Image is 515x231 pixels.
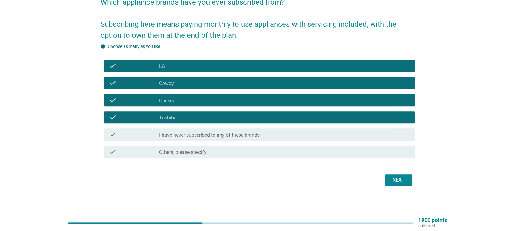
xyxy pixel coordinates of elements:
p: collected [418,223,447,229]
label: Coway [159,80,174,87]
i: check [109,62,116,69]
label: Others, please specify [159,149,206,155]
i: check [109,148,116,155]
div: Next [390,176,407,184]
i: check [109,79,116,87]
label: I have never subscribed to any of these brands [159,132,260,138]
i: check [109,114,116,121]
label: Toshiba [159,115,177,121]
label: Cuckoo [159,98,175,104]
i: check [109,131,116,138]
label: Choose as many as you like [108,44,160,49]
i: info [100,44,105,49]
button: Next [385,174,412,186]
p: 1900 points [418,217,447,223]
i: check [109,96,116,104]
label: LG [159,63,165,69]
